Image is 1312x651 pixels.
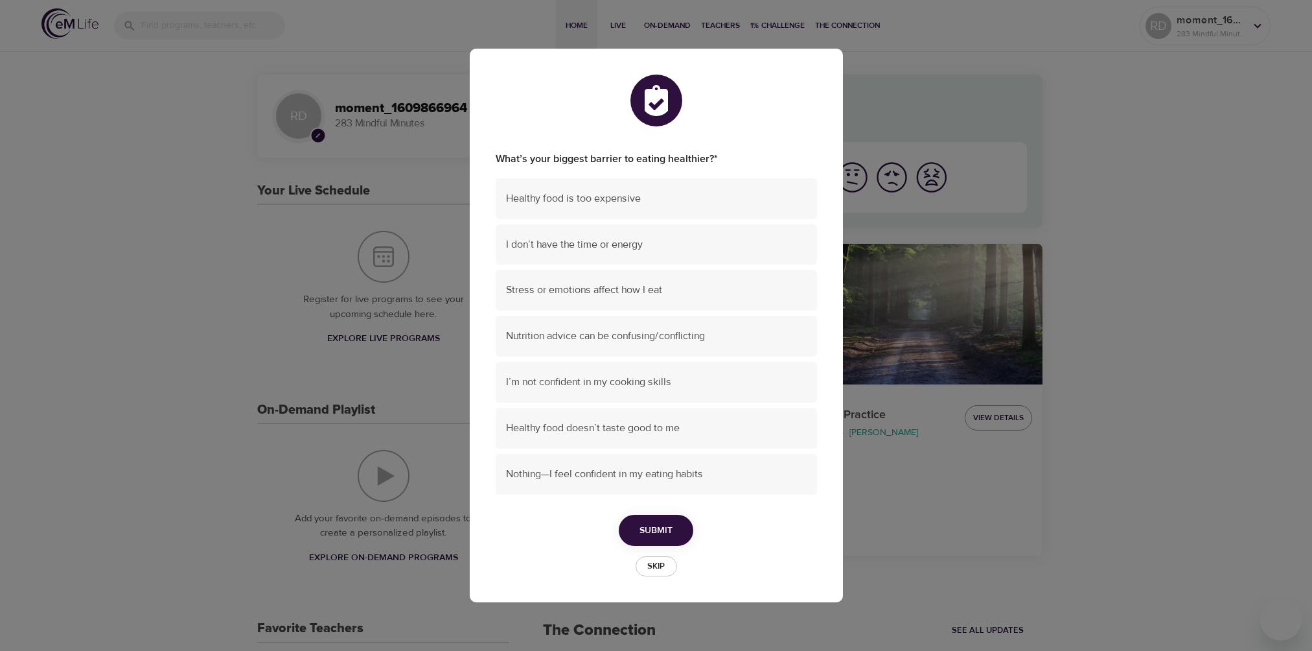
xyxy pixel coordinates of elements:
label: What’s your biggest barrier to eating healthier? [496,152,817,167]
button: Submit [619,515,693,547]
span: Submit [639,523,673,539]
span: I don’t have the time or energy [506,237,807,252]
span: Nothing—I feel confident in my eating habits [506,467,807,482]
span: Skip [642,559,671,574]
span: Nutrition advice can be confusing/conflicting [506,329,807,344]
span: I’m not confident in my cooking skills [506,375,807,390]
span: Healthy food is too expensive [506,191,807,206]
span: Healthy food doesn’t taste good to me [506,421,807,436]
button: Skip [636,556,677,576]
span: Stress or emotions affect how I eat [506,283,807,298]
